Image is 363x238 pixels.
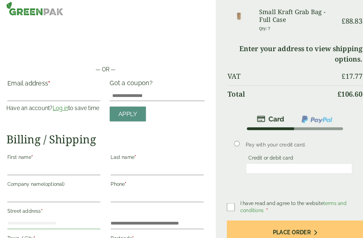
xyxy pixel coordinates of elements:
[8,8,64,21] img: GreenPak Supplies
[254,31,265,36] small: Qty: 7
[42,209,43,214] abbr: required
[330,93,334,102] span: £
[109,83,153,94] label: Got a coupon?
[117,113,135,121] span: Apply
[223,45,354,72] td: Enter your address to view shipping options.
[241,143,345,150] p: Pay with your credit card.
[223,89,325,106] th: Total
[330,93,354,102] bdi: 106.60
[133,156,134,162] abbr: required
[110,180,200,192] label: Phone
[109,110,144,124] a: Apply
[123,182,125,188] abbr: required
[8,48,201,62] iframe: Secure payment button frame
[44,182,65,188] span: (optional)
[110,154,200,166] label: Last name
[334,22,338,31] span: £
[9,180,99,192] label: Company name
[241,157,290,164] label: Credit or debit card
[8,107,100,115] p: Have an account? to save time
[334,22,354,31] bdi: 88.83
[32,156,34,162] abbr: required
[254,14,325,29] h3: Small Kraft Grab Bag - Full Case
[261,208,263,213] abbr: required
[9,154,99,166] label: First name
[243,167,343,173] iframe: Secure card payment input frame
[334,76,338,85] span: £
[252,118,278,126] img: stripe.png
[8,70,201,78] p: — OR —
[9,84,99,94] label: Email address
[53,108,68,114] a: Log in
[8,135,201,148] h2: Billing / Shipping
[236,201,339,213] span: I have read and agree to the website
[294,118,326,127] img: ppcp-gateway.png
[49,83,51,91] abbr: required
[223,72,325,89] th: VAT
[9,207,99,218] label: Street address
[334,76,354,85] bdi: 17.77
